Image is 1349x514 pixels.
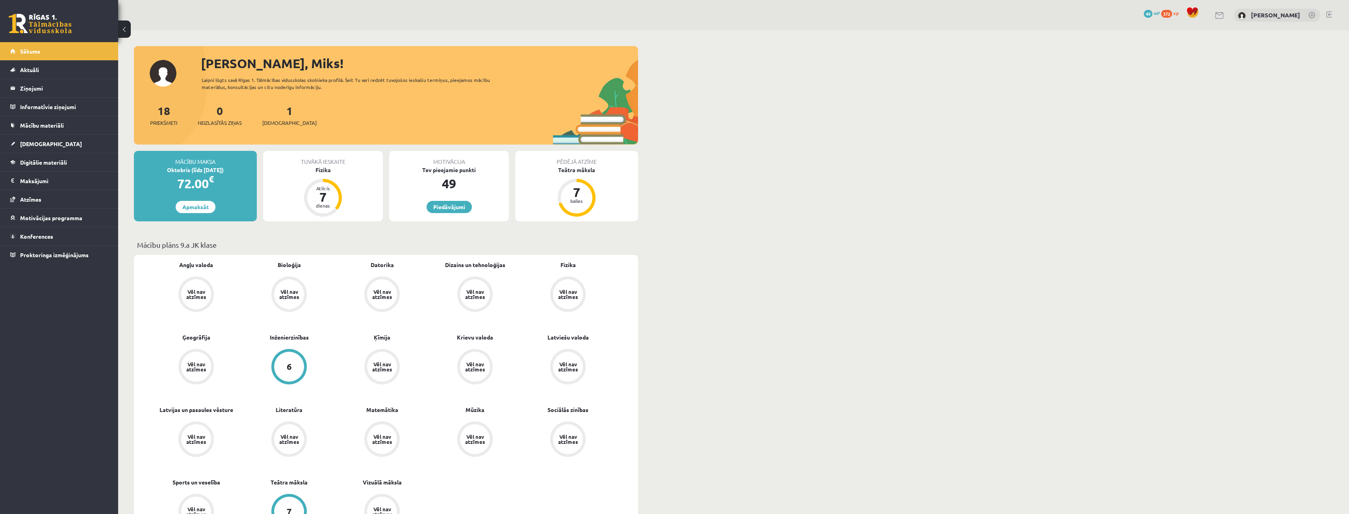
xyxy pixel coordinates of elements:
[1154,10,1160,16] span: mP
[20,172,108,190] legend: Maksājumi
[1173,10,1178,16] span: xp
[134,166,257,174] div: Oktobris (līdz [DATE])
[10,61,108,79] a: Aktuāli
[464,289,486,299] div: Vēl nav atzīmes
[515,151,638,166] div: Pēdējā atzīme
[515,166,638,218] a: Teātra māksla 7 balles
[389,151,509,166] div: Motivācija
[9,14,72,33] a: Rīgas 1. Tālmācības vidusskola
[20,98,108,116] legend: Informatīvie ziņojumi
[464,434,486,444] div: Vēl nav atzīmes
[547,406,588,414] a: Sociālās zinības
[557,362,579,372] div: Vēl nav atzīmes
[20,48,40,55] span: Sākums
[243,421,336,458] a: Vēl nav atzīmes
[185,434,207,444] div: Vēl nav atzīmes
[150,421,243,458] a: Vēl nav atzīmes
[201,54,638,73] div: [PERSON_NAME], Miks!
[10,135,108,153] a: [DEMOGRAPHIC_DATA]
[262,119,317,127] span: [DEMOGRAPHIC_DATA]
[276,406,302,414] a: Literatūra
[176,201,215,213] a: Apmaksāt
[464,362,486,372] div: Vēl nav atzīmes
[429,421,521,458] a: Vēl nav atzīmes
[287,362,292,371] div: 6
[20,66,39,73] span: Aktuāli
[366,406,398,414] a: Matemātika
[336,349,429,386] a: Vēl nav atzīmes
[182,333,210,341] a: Ģeogrāfija
[389,174,509,193] div: 49
[20,214,82,221] span: Motivācijas programma
[20,140,82,147] span: [DEMOGRAPHIC_DATA]
[10,153,108,171] a: Digitālie materiāli
[262,104,317,127] a: 1[DEMOGRAPHIC_DATA]
[134,174,257,193] div: 72.00
[202,76,504,91] div: Laipni lūgts savā Rīgas 1. Tālmācības vidusskolas skolnieka profilā. Šeit Tu vari redzēt tuvojošo...
[336,421,429,458] a: Vēl nav atzīmes
[150,119,177,127] span: Priekšmeti
[263,166,383,174] div: Fizika
[560,261,576,269] a: Fizika
[278,289,300,299] div: Vēl nav atzīmes
[429,276,521,314] a: Vēl nav atzīmes
[134,151,257,166] div: Mācību maksa
[565,199,588,203] div: balles
[363,478,402,486] a: Vizuālā māksla
[150,349,243,386] a: Vēl nav atzīmes
[1144,10,1160,16] a: 49 mP
[557,289,579,299] div: Vēl nav atzīmes
[427,201,472,213] a: Piedāvājumi
[311,191,335,203] div: 7
[10,98,108,116] a: Informatīvie ziņojumi
[10,209,108,227] a: Motivācijas programma
[10,172,108,190] a: Maksājumi
[20,196,41,203] span: Atzīmes
[521,421,614,458] a: Vēl nav atzīmes
[10,246,108,264] a: Proktoringa izmēģinājums
[547,333,589,341] a: Latviešu valoda
[371,362,393,372] div: Vēl nav atzīmes
[263,166,383,218] a: Fizika Atlicis 7 dienas
[150,104,177,127] a: 18Priekšmeti
[270,333,309,341] a: Inženierzinības
[521,276,614,314] a: Vēl nav atzīmes
[1161,10,1172,18] span: 372
[198,104,242,127] a: 0Neizlasītās ziņas
[209,173,214,185] span: €
[336,276,429,314] a: Vēl nav atzīmes
[457,333,493,341] a: Krievu valoda
[263,151,383,166] div: Tuvākā ieskaite
[311,203,335,208] div: dienas
[371,434,393,444] div: Vēl nav atzīmes
[466,406,484,414] a: Mūzika
[557,434,579,444] div: Vēl nav atzīmes
[1144,10,1152,18] span: 49
[374,333,390,341] a: Ķīmija
[243,276,336,314] a: Vēl nav atzīmes
[185,362,207,372] div: Vēl nav atzīmes
[278,434,300,444] div: Vēl nav atzīmes
[429,349,521,386] a: Vēl nav atzīmes
[173,478,220,486] a: Sports un veselība
[10,42,108,60] a: Sākums
[1161,10,1182,16] a: 372 xp
[521,349,614,386] a: Vēl nav atzīmes
[10,116,108,134] a: Mācību materiāli
[1251,11,1300,19] a: [PERSON_NAME]
[150,276,243,314] a: Vēl nav atzīmes
[160,406,233,414] a: Latvijas un pasaules vēsture
[10,79,108,97] a: Ziņojumi
[20,159,67,166] span: Digitālie materiāli
[565,186,588,199] div: 7
[137,239,635,250] p: Mācību plāns 9.a JK klase
[20,122,64,129] span: Mācību materiāli
[371,261,394,269] a: Datorika
[20,79,108,97] legend: Ziņojumi
[271,478,308,486] a: Teātra māksla
[445,261,505,269] a: Dizains un tehnoloģijas
[198,119,242,127] span: Neizlasītās ziņas
[1238,12,1246,20] img: Miks Bubis
[389,166,509,174] div: Tev pieejamie punkti
[20,233,53,240] span: Konferences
